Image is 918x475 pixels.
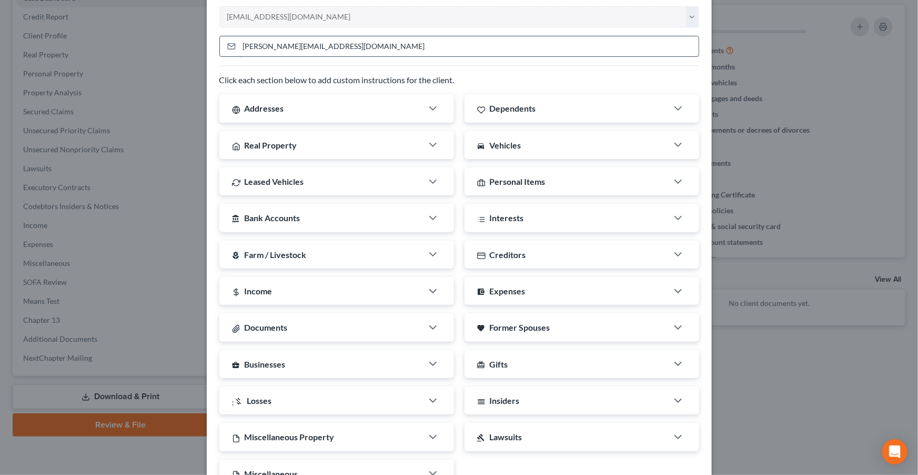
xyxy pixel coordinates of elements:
span: Vehicles [490,140,521,150]
span: Bank Accounts [245,213,300,223]
span: Expenses [490,286,526,296]
span: Miscellaneous Property [245,432,335,442]
span: Interests [490,213,524,223]
span: Dependents [490,103,536,113]
i: local_florist [232,251,240,260]
span: Creditors [490,250,526,260]
span: Personal Items [490,176,546,186]
span: Losses [247,395,271,405]
span: Lawsuits [490,432,522,442]
i: favorite [477,324,486,332]
i: :money_off [232,397,243,405]
div: Open Intercom Messenger [882,439,907,464]
span: Farm / Livestock [245,250,307,260]
span: Insiders [490,395,520,405]
span: Former Spouses [490,322,550,332]
input: Enter email... [239,36,699,56]
i: card_giftcard [477,361,486,369]
i: gavel [477,433,486,442]
i: directions_car [477,142,486,150]
span: Gifts [490,359,508,369]
i: business_center [232,361,240,369]
span: Real Property [245,140,297,150]
p: Click each section below to add custom instructions for the client. [219,74,699,86]
span: Leased Vehicles [245,176,304,186]
span: Income [245,286,273,296]
span: Addresses [245,103,284,113]
span: Businesses [245,359,286,369]
span: Documents [245,322,288,332]
i: account_balance_wallet [477,288,486,296]
i: account_balance [232,214,240,223]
